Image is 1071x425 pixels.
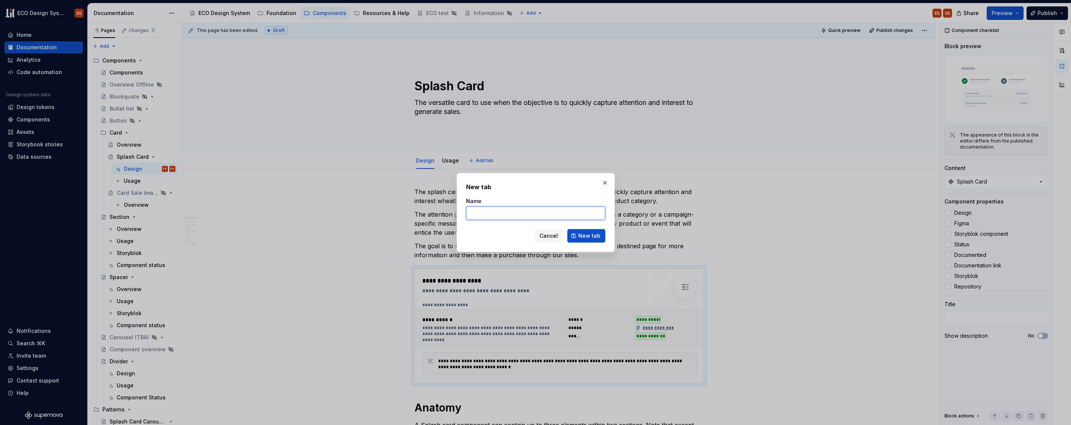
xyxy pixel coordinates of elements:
span: New tab [578,232,600,240]
button: New tab [567,229,605,243]
span: Cancel [539,232,558,240]
h2: New tab [466,182,605,191]
label: Name [466,197,481,205]
button: Cancel [535,229,563,243]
